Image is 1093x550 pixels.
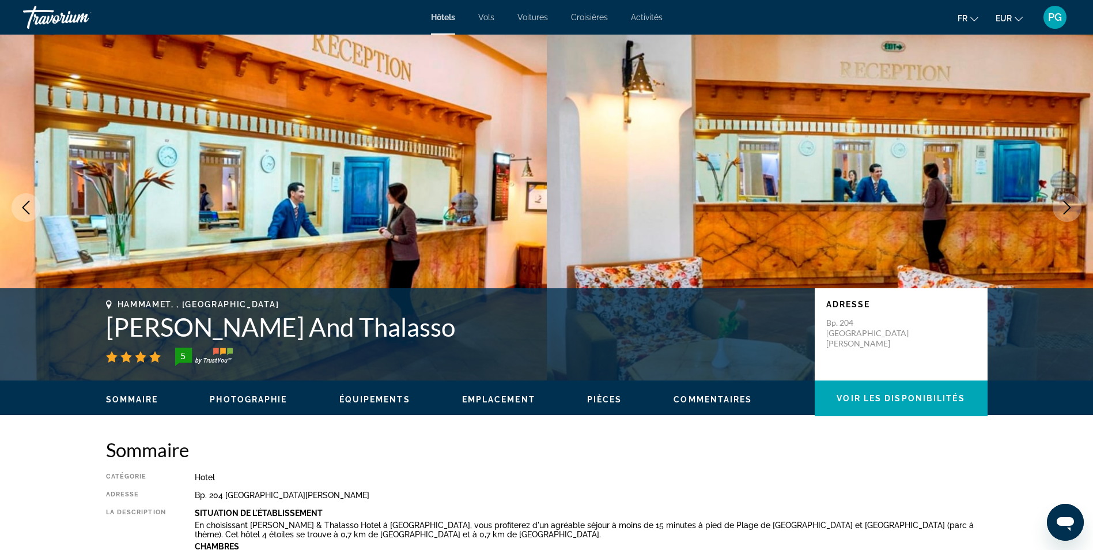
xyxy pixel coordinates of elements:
a: Hôtels [431,13,455,22]
span: Hammamet, , [GEOGRAPHIC_DATA] [118,300,279,309]
span: Sommaire [106,395,158,404]
div: 5 [172,349,195,363]
button: Change currency [996,10,1023,27]
span: Pièces [587,395,622,404]
button: Previous image [12,193,40,222]
div: Catégorie [106,473,166,482]
b: Situation De L'établissement [195,508,323,518]
iframe: Bouton de lancement de la fenêtre de messagerie [1047,504,1084,541]
a: Activités [631,13,663,22]
a: Vols [478,13,494,22]
a: Voitures [517,13,548,22]
span: Commentaires [674,395,752,404]
a: Croisières [571,13,608,22]
button: Pièces [587,394,622,405]
button: Commentaires [674,394,752,405]
button: Équipements [339,394,410,405]
span: EUR [996,14,1012,23]
button: Voir les disponibilités [815,381,988,416]
h1: [PERSON_NAME] And Thalasso [106,312,803,342]
button: Emplacement [462,394,535,405]
h2: Sommaire [106,438,988,461]
img: trustyou-badge-hor.svg [175,348,233,366]
span: PG [1048,12,1062,23]
button: Change language [958,10,978,27]
button: Sommaire [106,394,158,405]
p: Adresse [826,300,976,309]
button: User Menu [1040,5,1070,29]
button: Next image [1053,193,1081,222]
div: Hotel [195,473,988,482]
div: Adresse [106,491,166,500]
p: Bp. 204 [GEOGRAPHIC_DATA][PERSON_NAME] [826,318,918,349]
button: Photographie [210,394,287,405]
span: Photographie [210,395,287,404]
div: Bp. 204 [GEOGRAPHIC_DATA][PERSON_NAME] [195,491,988,500]
span: Voir les disponibilités [837,394,965,403]
a: Travorium [23,2,138,32]
p: En choisissant [PERSON_NAME] & Thalasso Hotel à [GEOGRAPHIC_DATA], vous profiterez d'un agréable ... [195,521,988,539]
span: Emplacement [462,395,535,404]
span: fr [958,14,967,23]
span: Équipements [339,395,410,404]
